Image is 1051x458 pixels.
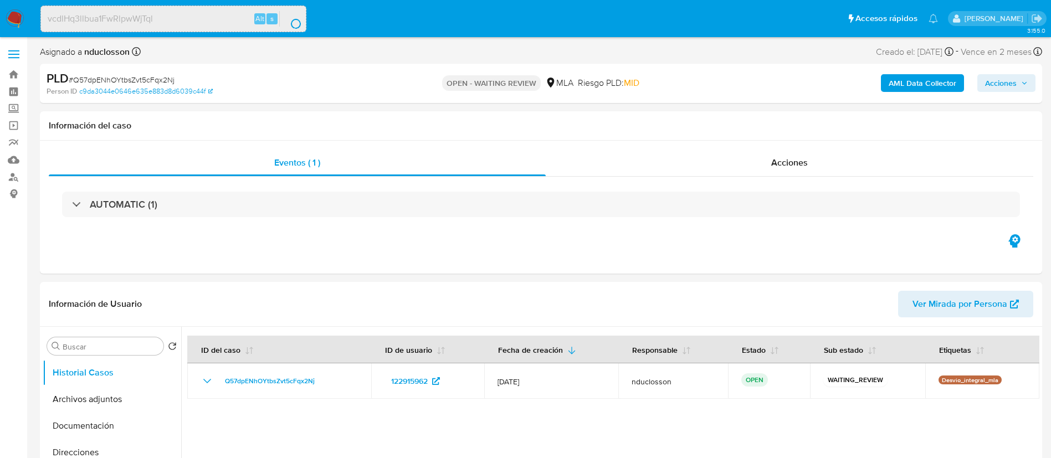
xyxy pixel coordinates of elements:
[49,120,1033,131] h1: Información del caso
[578,77,639,89] span: Riesgo PLD:
[90,198,157,210] h3: AUTOMATIC (1)
[912,291,1007,317] span: Ver Mirada por Persona
[771,156,808,169] span: Acciones
[898,291,1033,317] button: Ver Mirada por Persona
[985,74,1017,92] span: Acciones
[961,46,1032,58] span: Vence en 2 meses
[889,74,956,92] b: AML Data Collector
[270,13,274,24] span: s
[168,342,177,354] button: Volver al orden por defecto
[43,359,181,386] button: Historial Casos
[876,44,953,59] div: Creado el: [DATE]
[977,74,1035,92] button: Acciones
[49,299,142,310] h1: Información de Usuario
[62,192,1020,217] div: AUTOMATIC (1)
[624,76,639,89] span: MID
[442,75,541,91] p: OPEN - WAITING REVIEW
[255,13,264,24] span: Alt
[274,156,320,169] span: Eventos ( 1 )
[41,12,306,26] input: Buscar usuario o caso...
[881,74,964,92] button: AML Data Collector
[855,13,917,24] span: Accesos rápidos
[40,46,130,58] span: Asignado a
[545,77,573,89] div: MLA
[929,14,938,23] a: Notificaciones
[52,342,60,351] button: Buscar
[43,413,181,439] button: Documentación
[956,44,958,59] span: -
[1031,13,1043,24] a: Salir
[43,386,181,413] button: Archivos adjuntos
[965,13,1027,24] p: nicolas.duclosson@mercadolibre.com
[82,45,130,58] b: nduclosson
[69,74,175,85] span: # Q57dpENhOYtbsZvt5cFqx2Nj
[279,11,302,27] button: search-icon
[47,86,77,96] b: Person ID
[47,69,69,87] b: PLD
[63,342,159,352] input: Buscar
[79,86,213,96] a: c9da3044e0646e635e883d8d6039c44f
